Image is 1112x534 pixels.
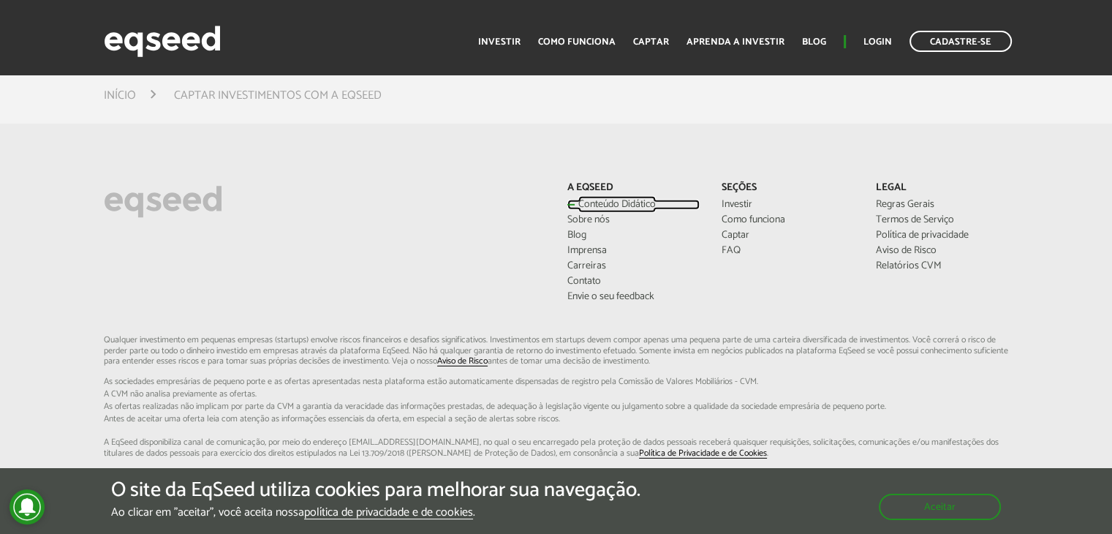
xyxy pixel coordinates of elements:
[879,494,1001,520] button: Aceitar
[876,215,1008,225] a: Termos de Serviço
[876,182,1008,195] p: Legal
[104,90,136,102] a: Início
[567,261,700,271] a: Carreiras
[722,215,854,225] a: Como funciona
[567,215,700,225] a: Sobre nós
[876,200,1008,210] a: Regras Gerais
[722,200,854,210] a: Investir
[633,37,669,47] a: Captar
[104,390,1009,399] span: A CVM não analisa previamente as ofertas.
[567,292,700,302] a: Envie o seu feedback
[104,415,1009,424] span: Antes de aceitar uma oferta leia com atenção as informações essenciais da oferta, em especial...
[722,230,854,241] a: Captar
[567,230,700,241] a: Blog
[567,182,700,195] p: A EqSeed
[567,277,700,287] a: Contato
[104,182,222,222] img: EqSeed Logo
[437,357,488,366] a: Aviso de Risco
[722,182,854,195] p: Seções
[876,246,1008,256] a: Aviso de Risco
[876,261,1008,271] a: Relatórios CVM
[111,505,640,519] p: Ao clicar em "aceitar", você aceita nossa .
[304,507,473,519] a: política de privacidade e de cookies
[909,31,1012,52] a: Cadastre-se
[111,479,640,502] h5: O site da EqSeed utiliza cookies para melhorar sua navegação.
[104,402,1009,411] span: As ofertas realizadas não implicam por parte da CVM a garantia da veracidade das informações p...
[174,86,382,105] li: Captar Investimentos com a EqSeed
[567,246,700,256] a: Imprensa
[876,230,1008,241] a: Política de privacidade
[863,37,892,47] a: Login
[104,22,221,61] img: EqSeed
[104,335,1009,459] p: Qualquer investimento em pequenas empresas (startups) envolve riscos financeiros e desafios signi...
[104,377,1009,386] span: As sociedades empresárias de pequeno porte e as ofertas apresentadas nesta plataforma estão aut...
[478,37,521,47] a: Investir
[639,449,767,459] a: Política de Privacidade e de Cookies
[722,246,854,256] a: FAQ
[538,37,616,47] a: Como funciona
[567,200,700,210] a: Conteúdo Didático
[687,37,784,47] a: Aprenda a investir
[802,37,826,47] a: Blog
